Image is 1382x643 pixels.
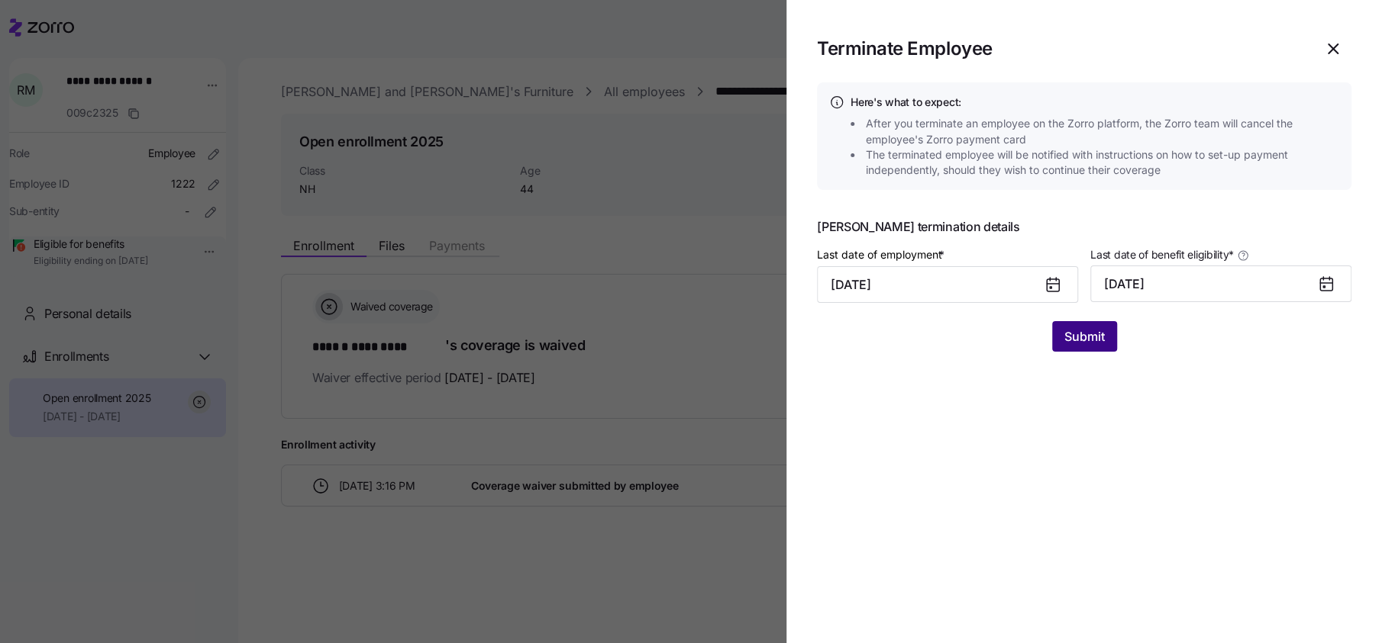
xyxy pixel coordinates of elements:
button: Submit [1052,321,1117,352]
span: After you terminate an employee on the Zorro platform, the Zorro team will cancel the employee's ... [866,116,1344,147]
span: [PERSON_NAME] termination details [817,220,1351,233]
input: MM/DD/YYYY [817,266,1078,303]
span: The terminated employee will be notified with instructions on how to set-up payment independently... [866,147,1344,178]
h4: Here's what to expect: [851,95,1339,110]
span: Submit [1064,327,1105,346]
span: Last date of benefit eligibility * [1090,247,1234,262]
h1: Terminate Employee [817,37,1303,60]
button: [DATE] [1090,265,1351,302]
label: Last date of employment [817,246,948,263]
